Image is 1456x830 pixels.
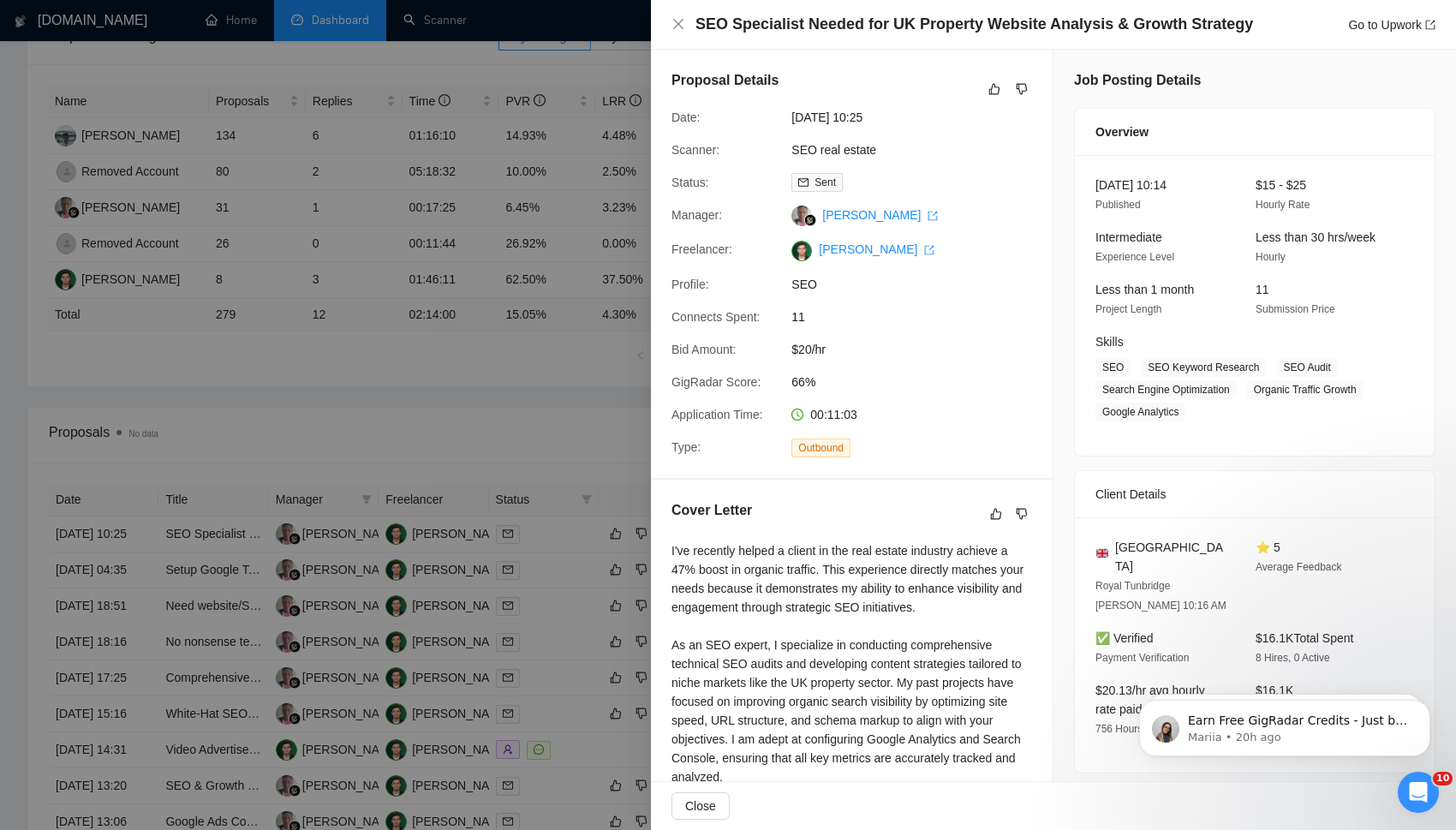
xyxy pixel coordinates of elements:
span: $20.13/hr avg hourly rate paid [1095,684,1205,716]
span: Organic Traffic Growth [1247,380,1364,399]
span: Close [685,797,716,815]
a: [PERSON_NAME] export [819,242,934,256]
span: Outbound [791,439,850,457]
span: 10 [1433,772,1453,785]
span: Submission Price [1256,303,1335,315]
span: Application Time: [671,408,763,421]
span: Status: [671,176,709,189]
span: Published [1095,199,1141,211]
img: gigradar-bm.png [804,214,816,226]
span: export [928,211,938,221]
span: close [671,17,685,31]
a: [PERSON_NAME] export [822,208,938,222]
span: ✅ Verified [1095,631,1154,645]
span: SEO [791,275,1048,294]
button: like [986,504,1006,524]
a: Go to Upworkexport [1348,18,1435,32]
span: Hourly [1256,251,1286,263]
img: 🇬🇧 [1096,547,1108,559]
span: Payment Verification [1095,652,1189,664]
span: clock-circle [791,409,803,421]
span: Search Engine Optimization [1095,380,1237,399]
span: $15 - $25 [1256,178,1306,192]
span: export [924,245,934,255]
h5: Job Posting Details [1074,70,1201,91]
iframe: Intercom live chat [1398,772,1439,813]
div: Client Details [1095,471,1414,517]
span: 756 Hours [1095,723,1143,735]
span: mail [798,177,809,188]
span: Google Analytics [1095,403,1185,421]
button: Close [671,17,685,32]
span: like [988,82,1000,96]
span: Manager: [671,208,722,222]
h4: SEO Specialist Needed for UK Property Website Analysis & Growth Strategy [695,14,1253,35]
span: SEO Audit [1276,358,1337,377]
span: dislike [1016,82,1028,96]
span: 11 [791,308,1048,326]
span: like [990,507,1002,521]
span: Freelancer: [671,242,732,256]
span: SEO Keyword Research [1141,358,1266,377]
button: Close [671,792,730,820]
span: Type: [671,440,701,454]
span: Average Feedback [1256,561,1342,573]
span: [GEOGRAPHIC_DATA] [1115,538,1228,576]
span: Date: [671,110,700,124]
span: [DATE] 10:25 [791,108,1048,127]
span: dislike [1016,507,1028,521]
button: dislike [1011,504,1032,524]
span: Overview [1095,122,1149,141]
span: 11 [1256,283,1269,296]
span: Intermediate [1095,230,1162,244]
span: 8 Hires, 0 Active [1256,652,1330,664]
img: c1J0b20xq_WUghEqO4suMbKaEdImWO_urvD1eOw0NgdFI9-iYG9fJhcVYhS_sqYaLA [791,241,812,261]
span: Project Length [1095,303,1161,315]
span: [DATE] 10:14 [1095,178,1167,192]
span: 00:11:03 [810,408,857,421]
span: Sent [815,176,836,188]
button: like [984,79,1005,99]
span: export [1425,20,1435,30]
span: Skills [1095,335,1124,349]
span: ⭐ 5 [1256,540,1280,554]
button: dislike [1011,79,1032,99]
a: SEO real estate [791,143,876,157]
span: $16.1K Total Spent [1256,631,1353,645]
span: Connects Spent: [671,310,761,324]
span: Profile: [671,278,709,291]
span: Bid Amount: [671,343,737,356]
h5: Proposal Details [671,70,779,91]
span: $20/hr [791,340,1048,359]
span: GigRadar Score: [671,375,761,389]
span: Experience Level [1095,251,1174,263]
span: 66% [791,373,1048,391]
span: Less than 30 hrs/week [1256,230,1375,244]
span: Less than 1 month [1095,283,1194,296]
span: Royal Tunbridge [PERSON_NAME] 10:16 AM [1095,580,1226,612]
span: Scanner: [671,143,719,157]
span: Hourly Rate [1256,199,1310,211]
h5: Cover Letter [671,500,752,521]
iframe: Intercom notifications message [1113,664,1456,784]
span: SEO [1095,358,1131,377]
